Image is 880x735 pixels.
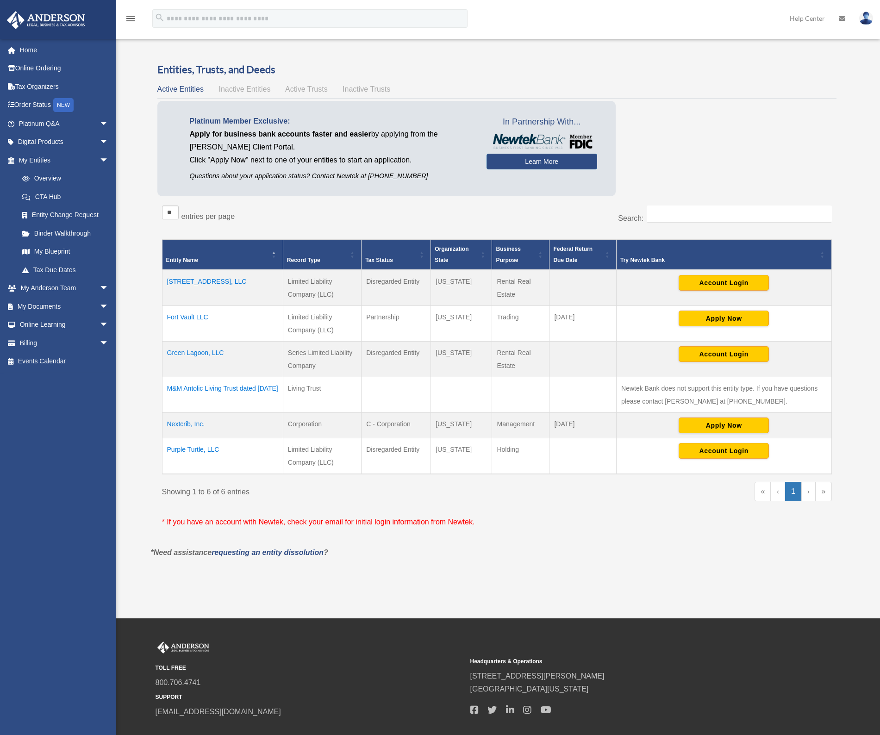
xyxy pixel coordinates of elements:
[492,240,549,270] th: Business Purpose: Activate to sort
[801,482,816,501] a: Next
[162,270,283,306] td: [STREET_ADDRESS], LLC
[218,85,270,93] span: Inactive Entities
[190,154,473,167] p: Click "Apply Now" next to one of your entities to start an application.
[431,342,492,377] td: [US_STATE]
[13,169,113,188] a: Overview
[162,482,490,498] div: Showing 1 to 6 of 6 entries
[816,482,832,501] a: Last
[190,130,371,138] span: Apply for business bank accounts faster and easier
[4,11,88,29] img: Anderson Advisors Platinum Portal
[283,413,361,438] td: Corporation
[156,692,464,702] small: SUPPORT
[155,12,165,23] i: search
[679,311,769,326] button: Apply Now
[125,13,136,24] i: menu
[13,261,118,279] a: Tax Due Dates
[431,270,492,306] td: [US_STATE]
[156,663,464,673] small: TOLL FREE
[125,16,136,24] a: menu
[162,240,283,270] th: Entity Name: Activate to invert sorting
[549,413,617,438] td: [DATE]
[343,85,390,93] span: Inactive Trusts
[151,548,328,556] em: *Need assistance ?
[100,334,118,353] span: arrow_drop_down
[362,342,431,377] td: Disregarded Entity
[617,377,831,413] td: Newtek Bank does not support this entity type. If you have questions please contact [PERSON_NAME]...
[362,438,431,474] td: Disregarded Entity
[362,413,431,438] td: C - Corporation
[470,685,589,693] a: [GEOGRAPHIC_DATA][US_STATE]
[6,316,123,334] a: Online Learningarrow_drop_down
[100,316,118,335] span: arrow_drop_down
[6,59,123,78] a: Online Ordering
[6,352,123,371] a: Events Calendar
[679,275,769,291] button: Account Login
[487,115,597,130] span: In Partnership With...
[166,257,198,263] span: Entity Name
[283,438,361,474] td: Limited Liability Company (LLC)
[785,482,801,501] a: 1
[620,255,817,266] div: Try Newtek Bank
[162,413,283,438] td: Nextcrib, Inc.
[13,243,118,261] a: My Blueprint
[549,306,617,342] td: [DATE]
[859,12,873,25] img: User Pic
[553,246,593,263] span: Federal Return Due Date
[431,306,492,342] td: [US_STATE]
[156,708,281,716] a: [EMAIL_ADDRESS][DOMAIN_NAME]
[435,246,468,263] span: Organization State
[492,438,549,474] td: Holding
[679,443,769,459] button: Account Login
[156,642,211,654] img: Anderson Advisors Platinum Portal
[157,62,836,77] h3: Entities, Trusts, and Deeds
[362,306,431,342] td: Partnership
[679,346,769,362] button: Account Login
[283,240,361,270] th: Record Type: Activate to sort
[492,342,549,377] td: Rental Real Estate
[6,151,118,169] a: My Entitiesarrow_drop_down
[162,516,832,529] p: * If you have an account with Newtek, check your email for initial login information from Newtek.
[487,154,597,169] a: Learn More
[679,447,769,454] a: Account Login
[492,270,549,306] td: Rental Real Estate
[100,114,118,133] span: arrow_drop_down
[431,438,492,474] td: [US_STATE]
[6,77,123,96] a: Tax Organizers
[162,342,283,377] td: Green Lagoon, LLC
[100,151,118,170] span: arrow_drop_down
[283,306,361,342] td: Limited Liability Company (LLC)
[618,214,643,222] label: Search:
[6,297,123,316] a: My Documentsarrow_drop_down
[283,270,361,306] td: Limited Liability Company (LLC)
[283,377,361,413] td: Living Trust
[362,240,431,270] th: Tax Status: Activate to sort
[100,133,118,152] span: arrow_drop_down
[755,482,771,501] a: First
[156,679,201,686] a: 800.706.4741
[549,240,617,270] th: Federal Return Due Date: Activate to sort
[492,306,549,342] td: Trading
[470,657,779,666] small: Headquarters & Operations
[362,270,431,306] td: Disregarded Entity
[190,128,473,154] p: by applying from the [PERSON_NAME] Client Portal.
[100,279,118,298] span: arrow_drop_down
[53,98,74,112] div: NEW
[431,413,492,438] td: [US_STATE]
[6,279,123,298] a: My Anderson Teamarrow_drop_down
[496,246,520,263] span: Business Purpose
[287,257,320,263] span: Record Type
[771,482,785,501] a: Previous
[100,297,118,316] span: arrow_drop_down
[13,206,118,224] a: Entity Change Request
[162,377,283,413] td: M&M Antolic Living Trust dated [DATE]
[6,114,123,133] a: Platinum Q&Aarrow_drop_down
[492,413,549,438] td: Management
[162,306,283,342] td: Fort Vault LLC
[679,279,769,286] a: Account Login
[162,438,283,474] td: Purple Turtle, LLC
[431,240,492,270] th: Organization State: Activate to sort
[365,257,393,263] span: Tax Status
[190,115,473,128] p: Platinum Member Exclusive:
[6,41,123,59] a: Home
[181,212,235,220] label: entries per page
